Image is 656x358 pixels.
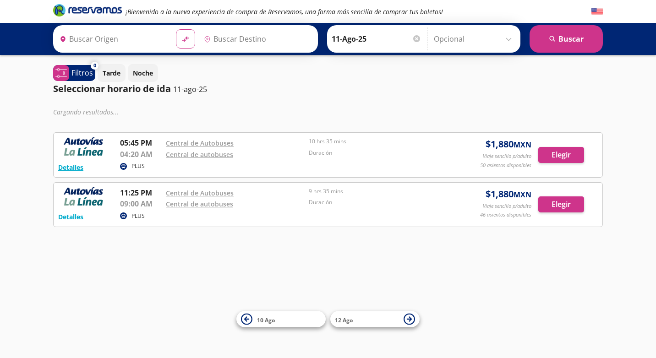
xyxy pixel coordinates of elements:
p: 46 asientos disponibles [480,211,531,219]
button: Elegir [538,196,584,212]
button: Buscar [530,25,603,53]
a: Central de autobuses [166,200,233,208]
em: ¡Bienvenido a la nueva experiencia de compra de Reservamos, una forma más sencilla de comprar tus... [126,7,443,16]
button: Elegir [538,147,584,163]
small: MXN [514,140,531,150]
button: Tarde [98,64,126,82]
p: 50 asientos disponibles [480,162,531,169]
a: Central de autobuses [166,150,233,159]
p: Noche [133,68,153,78]
i: Brand Logo [53,3,122,17]
p: 9 hrs 35 mins [309,187,447,195]
button: Detalles [58,163,83,172]
span: 0 [93,62,96,70]
img: RESERVAMOS [58,137,109,156]
p: PLUS [131,212,145,220]
p: PLUS [131,162,145,170]
a: Central de Autobuses [166,139,234,147]
p: Tarde [103,68,120,78]
em: Cargando resultados ... [53,108,119,116]
p: Viaje sencillo p/adulto [483,152,531,160]
span: $ 1,880 [486,137,531,151]
button: Detalles [58,212,83,222]
p: Duración [309,149,447,157]
p: Duración [309,198,447,206]
small: MXN [514,190,531,200]
p: 11-ago-25 [173,84,207,95]
a: Central de Autobuses [166,189,234,197]
p: Filtros [71,67,93,78]
p: Viaje sencillo p/adulto [483,202,531,210]
img: RESERVAMOS [58,187,109,206]
span: 12 Ago [335,316,353,324]
p: Seleccionar horario de ida [53,82,171,96]
p: 10 hrs 35 mins [309,137,447,146]
button: Noche [128,64,158,82]
button: 10 Ago [236,311,326,327]
button: English [591,6,603,17]
a: Brand Logo [53,3,122,20]
p: 05:45 PM [120,137,161,148]
input: Opcional [434,27,516,50]
p: 11:25 PM [120,187,161,198]
input: Elegir Fecha [332,27,421,50]
input: Buscar Destino [200,27,313,50]
p: 04:20 AM [120,149,161,160]
button: 0Filtros [53,65,95,81]
input: Buscar Origen [56,27,169,50]
p: 09:00 AM [120,198,161,209]
span: 10 Ago [257,316,275,324]
button: 12 Ago [330,311,420,327]
span: $ 1,880 [486,187,531,201]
